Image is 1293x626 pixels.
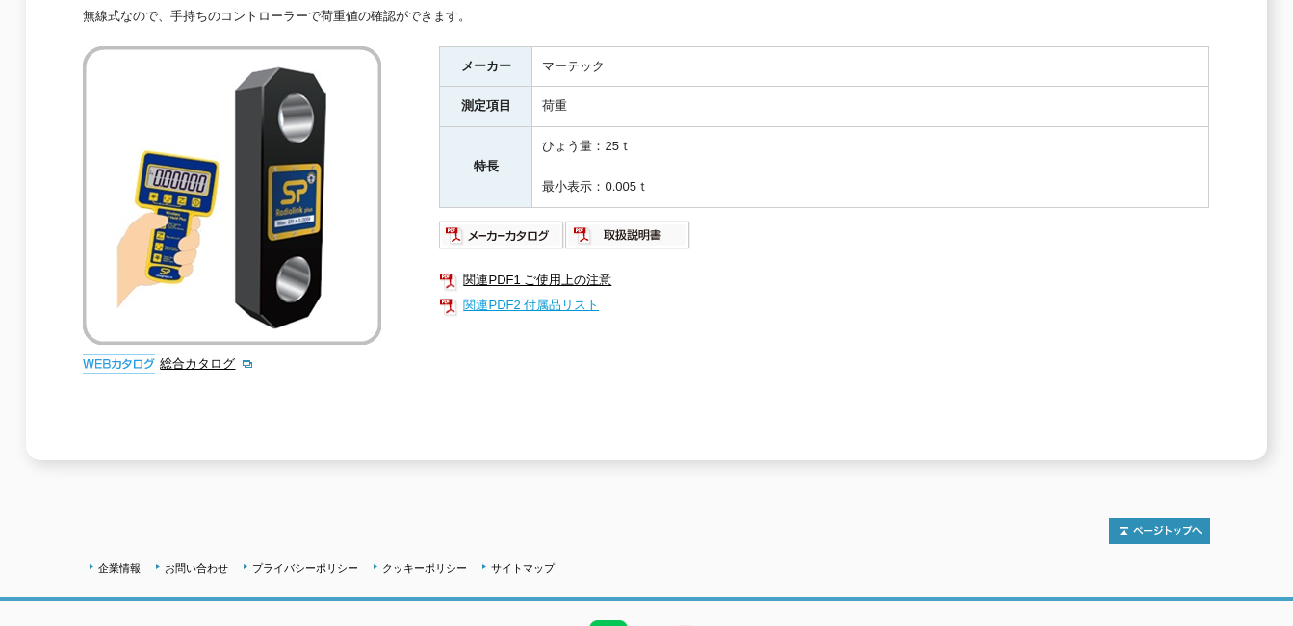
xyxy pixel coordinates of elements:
a: クッキーポリシー [382,562,467,574]
img: 取扱説明書 [565,220,691,250]
a: 関連PDF2 付属品リスト [439,293,1209,318]
td: 荷重 [532,87,1209,127]
a: サイトマップ [491,562,555,574]
img: webカタログ [83,354,155,374]
a: 企業情報 [98,562,141,574]
td: マーテック [532,46,1209,87]
a: プライバシーポリシー [252,562,358,574]
th: 特長 [440,127,532,207]
a: お問い合わせ [165,562,228,574]
img: 荷重測定器（無線式ロードセル）ラジオリンク・プラスシリーズ RLP25T [83,46,381,345]
th: メーカー [440,46,532,87]
a: 総合カタログ [160,356,254,371]
td: ひょう量：25ｔ 最小表示：0.005ｔ [532,127,1209,207]
img: トップページへ [1109,518,1210,544]
img: メーカーカタログ [439,220,565,250]
a: メーカーカタログ [439,232,565,247]
th: 測定項目 [440,87,532,127]
div: 無線式なので、手持ちのコントローラーで荷重値の確認ができます。 [83,7,1209,27]
a: 関連PDF1 ご使用上の注意 [439,268,1209,293]
a: 取扱説明書 [565,232,691,247]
